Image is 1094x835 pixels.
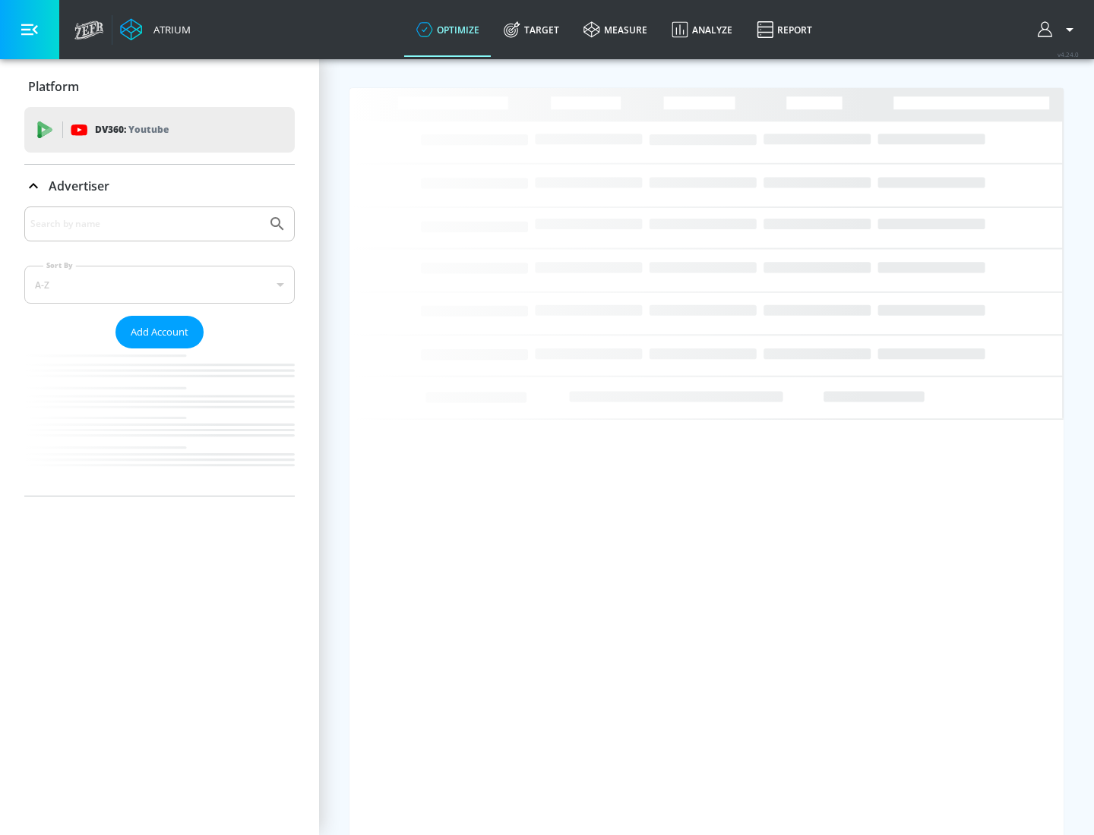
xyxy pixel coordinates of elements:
[147,23,191,36] div: Atrium
[95,121,169,138] p: DV360:
[131,323,188,341] span: Add Account
[49,178,109,194] p: Advertiser
[659,2,745,57] a: Analyze
[404,2,492,57] a: optimize
[115,316,204,348] button: Add Account
[120,18,191,41] a: Atrium
[24,65,295,108] div: Platform
[30,214,261,234] input: Search by name
[492,2,571,57] a: Target
[24,165,295,207] div: Advertiser
[24,206,295,496] div: Advertiser
[571,2,659,57] a: measure
[24,107,295,153] div: DV360: Youtube
[43,260,76,270] label: Sort By
[24,348,295,496] nav: list of Advertiser
[128,121,169,137] p: Youtube
[1058,50,1079,58] span: v 4.24.0
[24,266,295,304] div: A-Z
[28,78,79,95] p: Platform
[745,2,824,57] a: Report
